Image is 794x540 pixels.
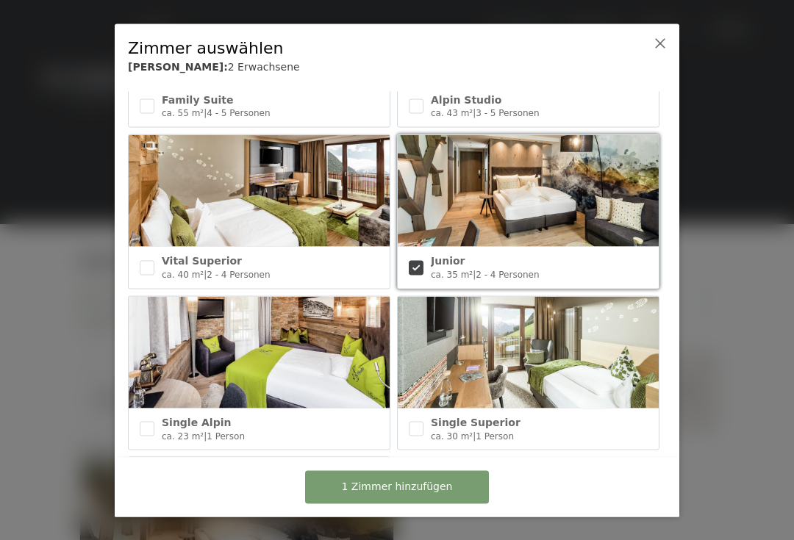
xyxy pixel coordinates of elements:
[476,269,539,279] span: 2 - 4 Personen
[162,108,204,118] span: ca. 55 m²
[207,431,245,441] span: 1 Person
[473,269,476,279] span: |
[204,108,207,118] span: |
[431,416,521,428] span: Single Superior
[305,470,489,503] button: 1 Zimmer hinzufügen
[162,255,242,267] span: Vital Superior
[207,269,270,279] span: 2 - 4 Personen
[476,431,514,441] span: 1 Person
[431,93,501,105] span: Alpin Studio
[162,416,231,428] span: Single Alpin
[128,37,620,60] div: Zimmer auswählen
[129,135,390,247] img: Vital Superior
[398,296,659,408] img: Single Superior
[398,135,659,247] img: Junior
[129,296,390,408] img: Single Alpin
[228,61,300,73] span: 2 Erwachsene
[431,269,473,279] span: ca. 35 m²
[162,431,204,441] span: ca. 23 m²
[162,269,204,279] span: ca. 40 m²
[431,431,473,441] span: ca. 30 m²
[162,93,233,105] span: Family Suite
[342,480,453,494] span: 1 Zimmer hinzufügen
[204,269,207,279] span: |
[473,431,476,441] span: |
[207,108,270,118] span: 4 - 5 Personen
[431,108,473,118] span: ca. 43 m²
[431,255,465,267] span: Junior
[476,108,539,118] span: 3 - 5 Personen
[204,431,207,441] span: |
[473,108,476,118] span: |
[128,61,228,73] b: [PERSON_NAME]:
